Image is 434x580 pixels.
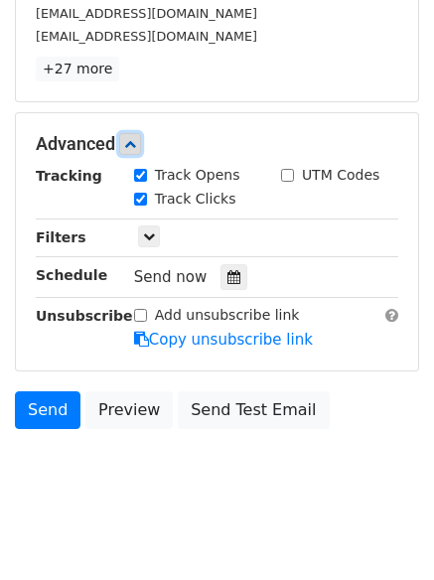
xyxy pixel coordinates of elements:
[155,305,300,326] label: Add unsubscribe link
[302,165,379,186] label: UTM Codes
[155,189,236,210] label: Track Clicks
[36,29,257,44] small: [EMAIL_ADDRESS][DOMAIN_NAME]
[36,229,86,245] strong: Filters
[178,391,329,429] a: Send Test Email
[85,391,173,429] a: Preview
[36,6,257,21] small: [EMAIL_ADDRESS][DOMAIN_NAME]
[134,268,208,286] span: Send now
[36,133,398,155] h5: Advanced
[36,168,102,184] strong: Tracking
[335,485,434,580] iframe: Chat Widget
[134,331,313,349] a: Copy unsubscribe link
[15,391,80,429] a: Send
[36,57,119,81] a: +27 more
[155,165,240,186] label: Track Opens
[36,308,133,324] strong: Unsubscribe
[36,267,107,283] strong: Schedule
